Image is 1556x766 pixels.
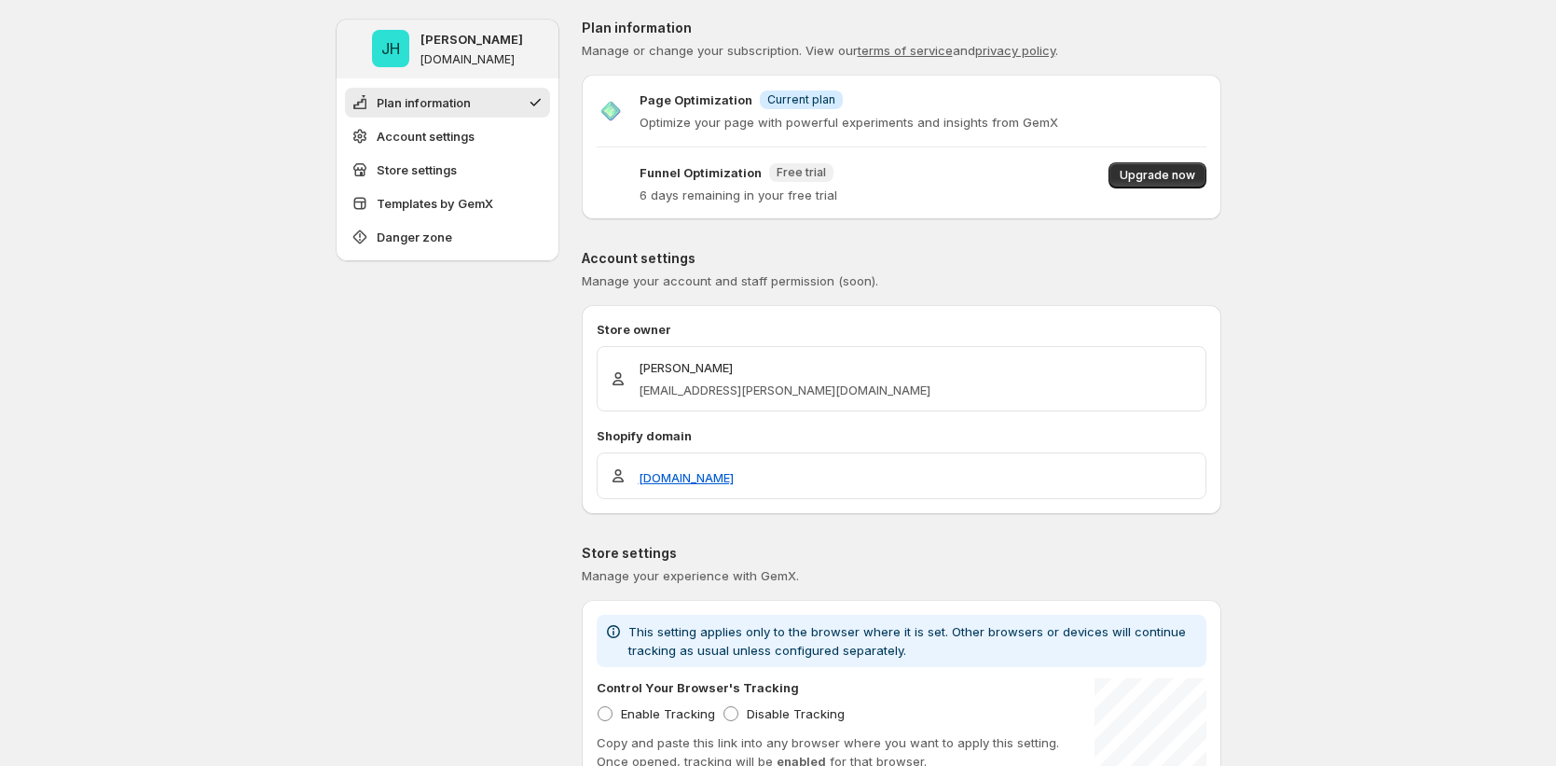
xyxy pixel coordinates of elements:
p: [PERSON_NAME] [420,30,523,49]
p: Control Your Browser's Tracking [597,678,799,697]
text: JH [381,39,400,58]
span: Account settings [377,127,475,146]
button: Store settings [345,155,550,185]
a: terms of service [858,43,953,58]
span: Manage your account and staff permission (soon). [582,273,878,288]
button: Templates by GemX [345,188,550,218]
span: Manage your experience with GemX. [582,568,799,583]
p: [EMAIL_ADDRESS][PERSON_NAME][DOMAIN_NAME] [639,381,930,399]
span: Free trial [777,165,826,180]
p: Account settings [582,249,1221,268]
span: Danger zone [377,228,452,246]
span: This setting applies only to the browser where it is set. Other browsers or devices will continue... [628,624,1186,658]
span: Templates by GemX [377,194,493,213]
p: Optimize your page with powerful experiments and insights from GemX [640,113,1058,132]
button: Account settings [345,121,550,151]
span: Enable Tracking [621,706,715,721]
button: Upgrade now [1108,162,1206,188]
span: Plan information [377,93,471,112]
a: privacy policy [975,43,1055,58]
span: Jena Hoang [372,30,409,67]
p: [PERSON_NAME] [639,358,930,377]
button: Danger zone [345,222,550,252]
span: Store settings [377,160,457,179]
span: Current plan [767,92,835,107]
p: Funnel Optimization [640,163,762,182]
p: Page Optimization [640,91,752,109]
p: Store settings [582,544,1221,563]
p: Shopify domain [597,426,1206,445]
p: Store owner [597,320,1206,339]
a: [DOMAIN_NAME] [639,468,734,487]
p: 6 days remaining in your free trial [640,186,837,204]
p: [DOMAIN_NAME] [420,52,515,67]
img: Page Optimization [597,97,625,125]
span: Manage or change your subscription. View our and . [582,43,1058,58]
span: Upgrade now [1120,168,1195,183]
p: Plan information [582,19,1221,37]
button: Plan information [345,88,550,118]
span: Disable Tracking [747,706,845,721]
